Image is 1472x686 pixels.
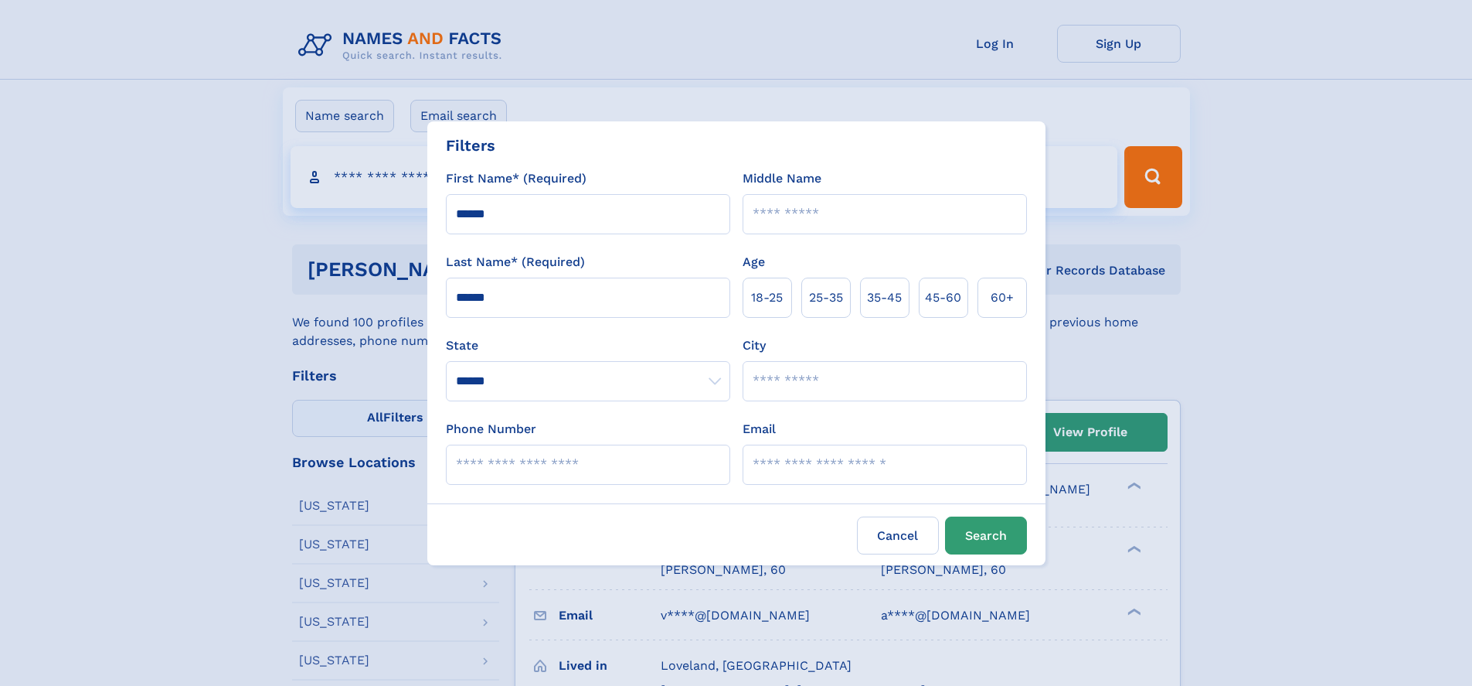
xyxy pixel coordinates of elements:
[446,420,536,439] label: Phone Number
[945,517,1027,555] button: Search
[751,288,783,307] span: 18‑25
[446,336,730,355] label: State
[991,288,1014,307] span: 60+
[743,169,821,188] label: Middle Name
[743,420,776,439] label: Email
[925,288,961,307] span: 45‑60
[446,169,586,188] label: First Name* (Required)
[446,134,495,157] div: Filters
[867,288,902,307] span: 35‑45
[446,253,585,271] label: Last Name* (Required)
[743,336,766,355] label: City
[743,253,765,271] label: Age
[857,517,939,555] label: Cancel
[809,288,843,307] span: 25‑35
